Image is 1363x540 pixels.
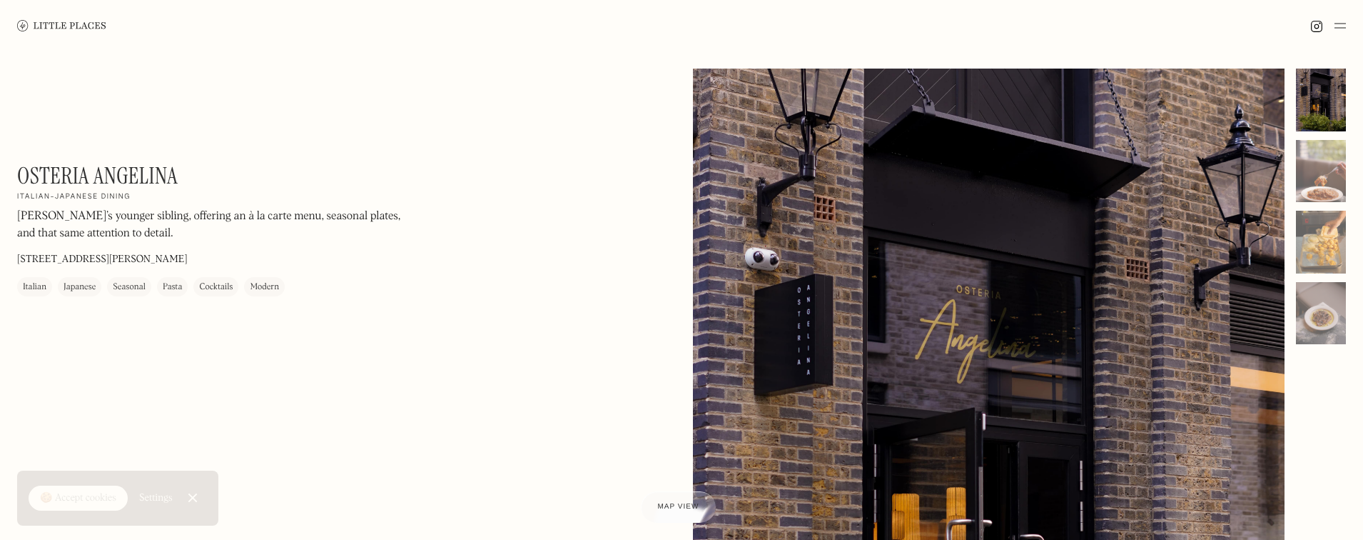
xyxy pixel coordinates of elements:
[250,280,279,294] div: Modern
[113,280,146,294] div: Seasonal
[29,486,128,511] a: 🍪 Accept cookies
[17,162,178,189] h1: Osteria Angelina
[199,280,233,294] div: Cocktails
[139,493,173,503] div: Settings
[23,280,46,294] div: Italian
[64,280,96,294] div: Japanese
[192,498,193,499] div: Close Cookie Popup
[17,208,402,242] p: [PERSON_NAME]’s younger sibling, offering an à la carte menu, seasonal plates, and that same atte...
[17,192,131,202] h2: Italian-Japanese dining
[178,484,207,512] a: Close Cookie Popup
[40,491,116,506] div: 🍪 Accept cookies
[17,252,188,267] p: [STREET_ADDRESS][PERSON_NAME]
[658,503,699,511] span: Map view
[139,482,173,514] a: Settings
[641,491,716,523] a: Map view
[163,280,183,294] div: Pasta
